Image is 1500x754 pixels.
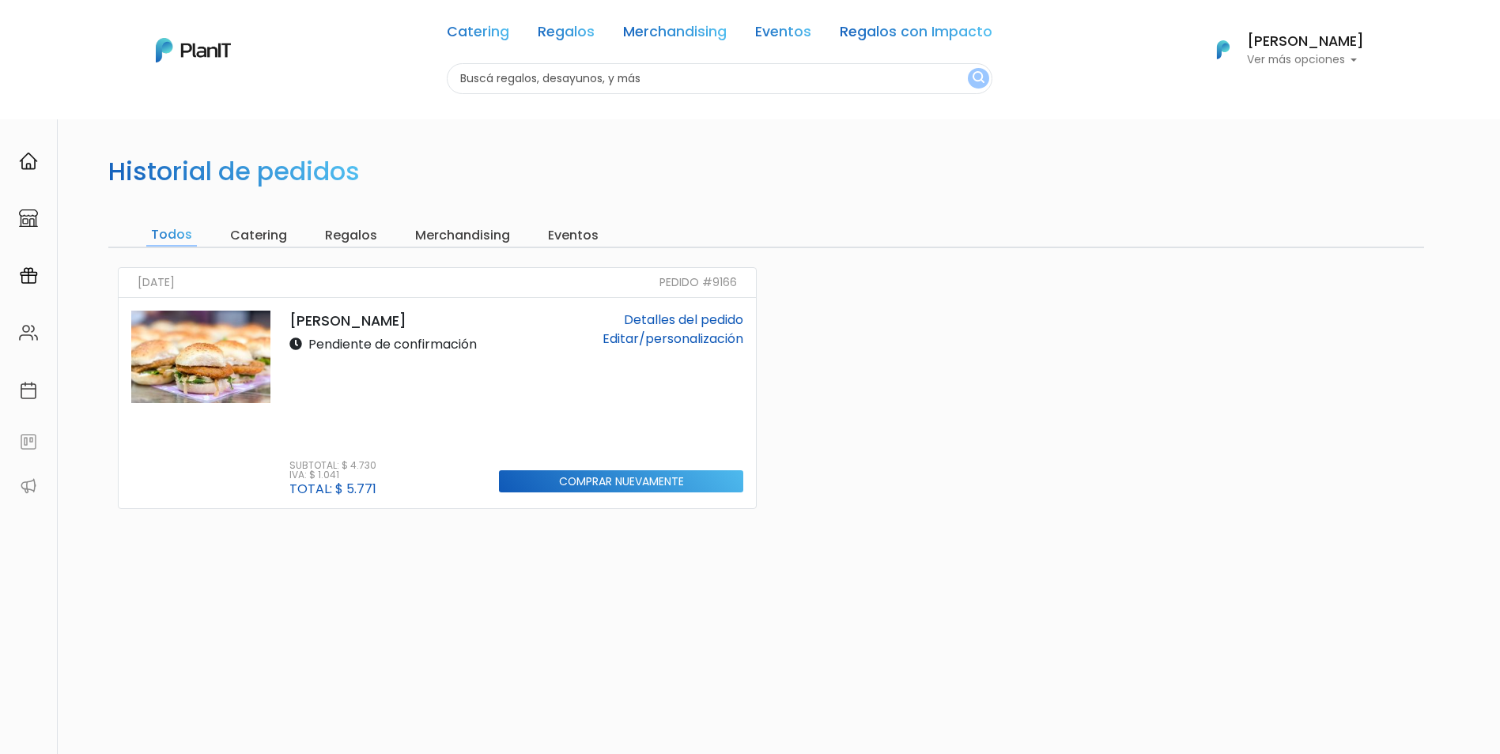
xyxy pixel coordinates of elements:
h2: Historial de pedidos [108,156,360,187]
img: feedback-78b5a0c8f98aac82b08bfc38622c3050aee476f2c9584af64705fc4e61158814.svg [19,432,38,451]
img: home-e721727adea9d79c4d83392d1f703f7f8bce08238fde08b1acbfd93340b81755.svg [19,152,38,171]
input: Buscá regalos, desayunos, y más [447,63,992,94]
input: Eventos [543,224,603,247]
button: PlanIt Logo [PERSON_NAME] Ver más opciones [1196,29,1364,70]
p: [PERSON_NAME] [289,311,481,331]
input: Merchandising [410,224,515,247]
img: marketplace-4ceaa7011d94191e9ded77b95e3339b90024bf715f7c57f8cf31f2d8c509eaba.svg [19,209,38,228]
p: Ver más opciones [1247,55,1364,66]
p: Subtotal: $ 4.730 [289,461,376,470]
a: Regalos con Impacto [840,25,992,44]
a: Merchandising [623,25,727,44]
img: PlanIt Logo [156,38,231,62]
input: Comprar nuevamente [499,470,743,493]
input: Regalos [320,224,382,247]
h6: [PERSON_NAME] [1247,35,1364,49]
a: Regalos [538,25,595,44]
a: Eventos [755,25,811,44]
a: Detalles del pedido [624,311,743,329]
p: IVA: $ 1.041 [289,470,376,480]
img: people-662611757002400ad9ed0e3c099ab2801c6687ba6c219adb57efc949bc21e19d.svg [19,323,38,342]
img: PlanIt Logo [1206,32,1241,67]
input: Catering [225,224,292,247]
input: Todos [146,224,197,247]
img: thumb_WhatsApp_Image_2024-07-19_at_10.25.28__1_.jpeg [131,311,270,403]
img: campaigns-02234683943229c281be62815700db0a1741e53638e28bf9629b52c665b00959.svg [19,266,38,285]
img: search_button-432b6d5273f82d61273b3651a40e1bd1b912527efae98b1b7a1b2c0702e16a8d.svg [973,71,984,86]
a: Editar/personalización [603,330,743,348]
small: Pedido #9166 [659,274,737,291]
p: Pendiente de confirmación [289,335,477,354]
small: [DATE] [138,274,175,291]
p: Total: $ 5.771 [289,483,376,496]
a: Catering [447,25,509,44]
img: calendar-87d922413cdce8b2cf7b7f5f62616a5cf9e4887200fb71536465627b3292af00.svg [19,381,38,400]
img: partners-52edf745621dab592f3b2c58e3bca9d71375a7ef29c3b500c9f145b62cc070d4.svg [19,477,38,496]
